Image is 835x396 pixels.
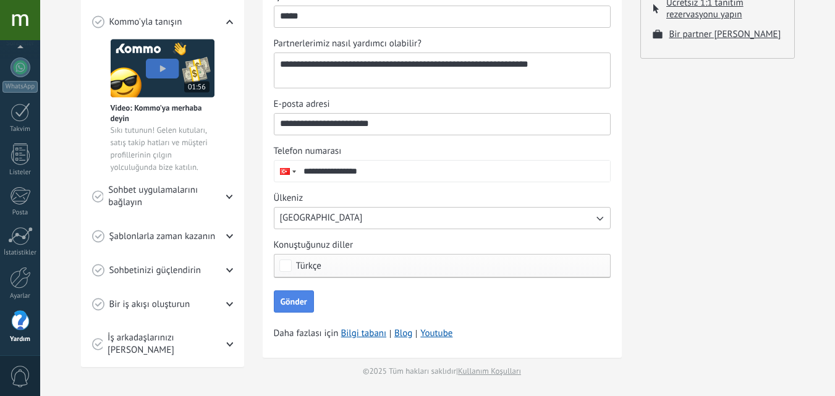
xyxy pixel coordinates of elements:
a: Youtube [420,327,452,339]
span: Daha fazlası için [274,327,453,340]
div: Listeler [2,169,38,177]
div: Yardım [2,335,38,343]
a: Blog [394,327,412,340]
textarea: Partnerlerimiz nasıl yardımcı olabilir? [274,53,608,88]
div: Turkey: + 90 [274,161,298,182]
span: Bir iş akışı oluşturun [109,298,190,311]
input: Telefon numarası [298,161,610,182]
div: WhatsApp [2,81,38,93]
span: © 2025 Tüm hakları saklıdır | [363,365,521,377]
span: Kommo'yla tanışın [109,16,182,28]
span: Telefon numarası [274,145,342,158]
a: Bilgi tabanı [341,327,387,340]
span: Video: Kommo'ya merhaba deyin [111,103,214,124]
button: Ülkeniz [274,207,611,229]
span: Gönder [281,297,307,306]
div: Ayarlar [2,292,38,300]
div: Posta [2,209,38,217]
img: Meet video [111,39,214,98]
span: Sıkı tutunun! Gelen kutuları, satış takip hatları ve müşteri profillerinin çılgın yolculuğunda bi... [111,124,214,174]
button: Gönder [274,290,314,313]
span: İş arkadaşlarınızı [PERSON_NAME] [108,332,227,356]
span: Şablonlarla zaman kazanın [109,230,216,243]
span: Sohbetinizi güçlendirin [109,264,201,277]
div: Takvim [2,125,38,133]
button: Bir partner [PERSON_NAME] [669,28,781,40]
div: İstatistikler [2,249,38,257]
span: Partnerlerimiz nasıl yardımcı olabilir? [274,38,422,50]
span: E-posta adresi [274,98,330,111]
span: Konuştuğunuz diller [274,239,354,251]
a: Kullanım Koşulları [458,366,521,376]
span: Ülkeniz [274,192,303,204]
span: [GEOGRAPHIC_DATA] [280,212,363,224]
span: Türkçe [296,261,321,271]
input: E-posta adresi [274,114,610,133]
span: Sohbet uygulamalarını bağlayın [108,184,226,209]
input: İşletme [274,6,610,26]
